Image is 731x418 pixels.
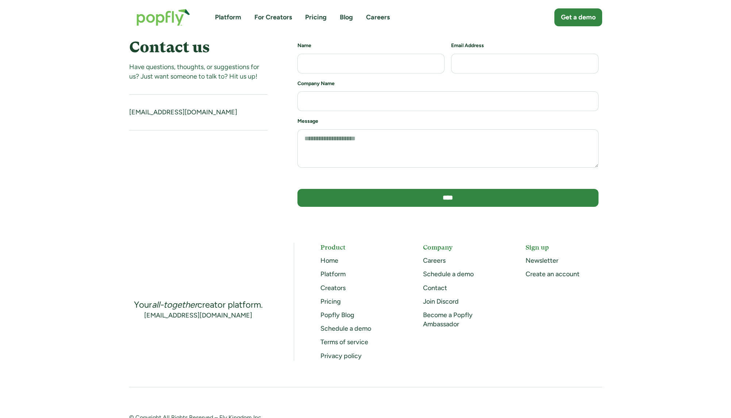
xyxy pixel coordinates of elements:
a: Platform [215,13,241,22]
h4: Contact us [129,38,268,56]
a: [EMAIL_ADDRESS][DOMAIN_NAME] [144,311,252,320]
a: Home [320,256,338,265]
form: Contact us [297,42,599,213]
a: [EMAIL_ADDRESS][DOMAIN_NAME] [129,108,237,116]
a: Terms of service [320,338,368,346]
a: Popfly Blog [320,311,354,319]
a: Creators [320,284,346,292]
a: Careers [366,13,390,22]
em: all-together [152,299,197,310]
a: Platform [320,270,346,278]
a: home [129,1,197,33]
a: For Creators [254,13,292,22]
a: Careers [423,256,446,265]
h6: Message [297,118,599,125]
a: Become a Popfly Ambassador [423,311,473,328]
div: Get a demo [561,13,596,22]
div: Your creator platform. [134,299,263,311]
h5: Product [320,243,397,252]
a: Pricing [305,13,327,22]
a: Schedule a demo [320,324,371,332]
h5: Company [423,243,499,252]
a: Get a demo [554,8,602,26]
a: Privacy policy [320,352,362,360]
a: Schedule a demo [423,270,474,278]
a: Join Discord [423,297,459,305]
a: Blog [340,13,353,22]
a: Newsletter [526,256,558,265]
a: Pricing [320,297,341,305]
a: Create an account [526,270,580,278]
h6: Name [297,42,445,49]
h6: Company Name [297,80,599,87]
div: Have questions, thoughts, or suggestions for us? Just want someone to talk to? Hit us up! [129,62,268,81]
a: Contact [423,284,447,292]
h6: Email Address [451,42,599,49]
h5: Sign up [526,243,602,252]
